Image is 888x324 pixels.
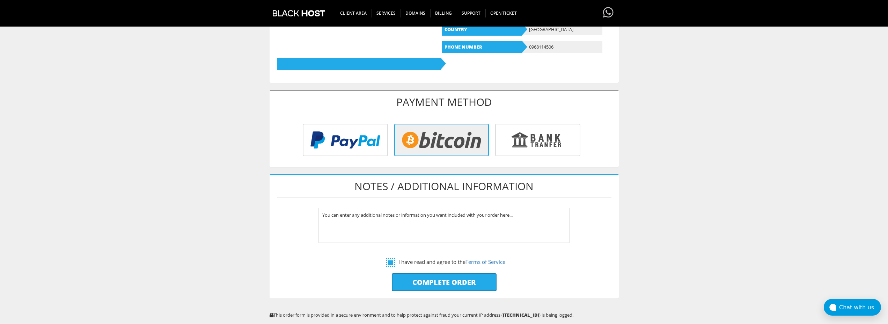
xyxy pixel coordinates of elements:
[465,258,505,265] a: Terms of Service
[401,9,431,17] span: Domains
[442,41,522,53] b: Phone Number
[495,124,580,156] img: Bank%20Transfer.png
[824,299,881,316] button: Chat with us
[372,9,401,17] span: SERVICES
[303,124,388,156] img: PayPal.png
[442,23,522,36] b: Country
[270,91,618,113] h1: Payment Method
[318,208,570,243] textarea: You can enter any additional notes or information you want included with your order here...
[503,312,539,318] strong: [TECHNICAL_ID]
[270,312,619,318] p: This order form is provided in a secure environment and to help protect against fraud your curren...
[839,304,881,311] div: Chat with us
[335,9,372,17] span: CLIENT AREA
[485,9,522,17] span: Open Ticket
[457,9,486,17] span: Support
[277,175,611,197] h1: Notes / Additional Information
[392,273,497,291] input: Complete Order
[394,124,489,156] img: Bitcoin.png
[430,9,457,17] span: Billing
[386,258,505,266] label: I have read and agree to the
